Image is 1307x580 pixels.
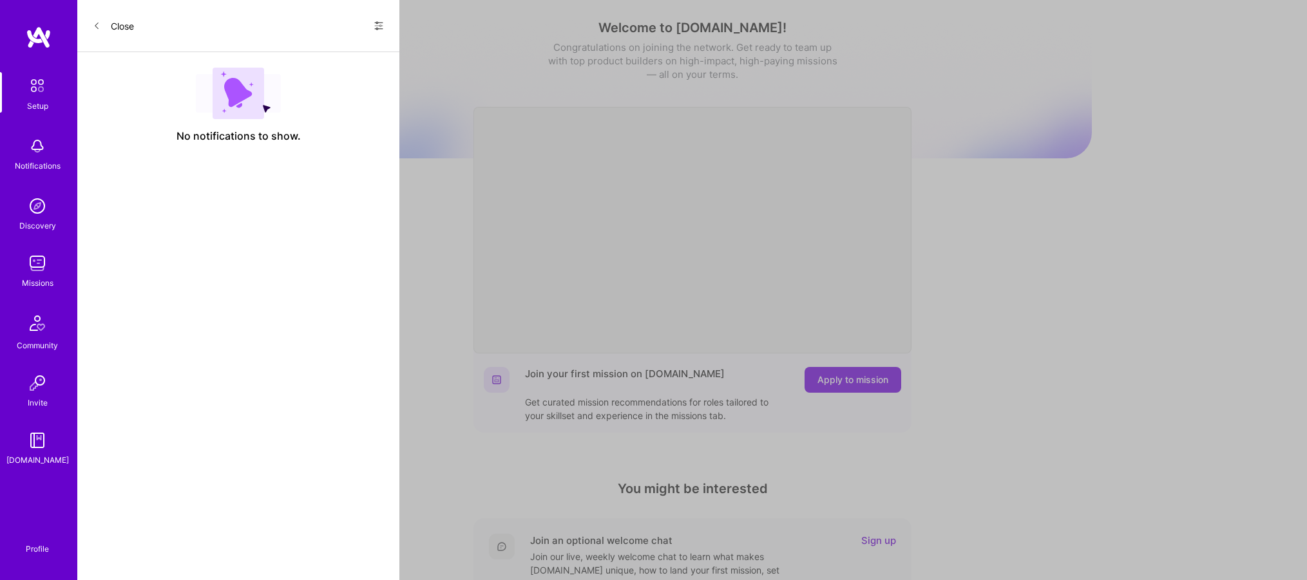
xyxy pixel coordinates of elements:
[17,339,58,352] div: Community
[93,15,134,36] button: Close
[6,453,69,467] div: [DOMAIN_NAME]
[24,370,50,396] img: Invite
[196,68,281,119] img: empty
[15,159,61,173] div: Notifications
[24,193,50,219] img: discovery
[21,529,53,554] a: Profile
[26,542,49,554] div: Profile
[22,308,53,339] img: Community
[26,26,52,49] img: logo
[24,133,50,159] img: bell
[28,396,48,409] div: Invite
[24,427,50,453] img: guide book
[27,99,48,113] div: Setup
[19,219,56,232] div: Discovery
[22,276,53,290] div: Missions
[176,129,301,143] span: No notifications to show.
[24,250,50,276] img: teamwork
[24,72,51,99] img: setup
